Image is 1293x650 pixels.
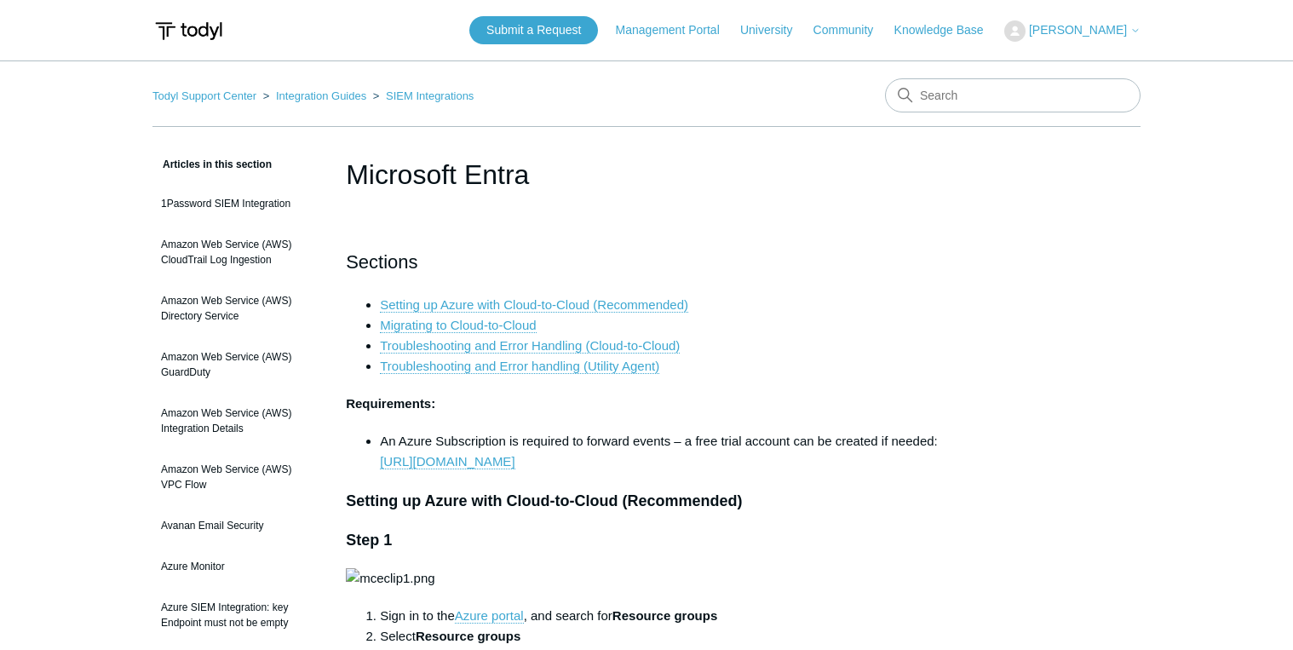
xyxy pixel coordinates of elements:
a: University [740,21,809,39]
a: [URL][DOMAIN_NAME] [380,454,514,469]
a: Azure SIEM Integration: key Endpoint must not be empty [152,591,320,639]
button: [PERSON_NAME] [1004,20,1141,42]
a: Submit a Request [469,16,598,44]
li: Integration Guides [260,89,370,102]
a: SIEM Integrations [386,89,474,102]
h3: Step 1 [346,528,947,553]
h3: Setting up Azure with Cloud-to-Cloud (Recommended) [346,489,947,514]
a: Migrating to Cloud-to-Cloud [380,318,536,333]
a: Troubleshooting and Error handling (Utility Agent) [380,359,659,374]
a: Amazon Web Service (AWS) Integration Details [152,397,320,445]
li: Todyl Support Center [152,89,260,102]
a: Avanan Email Security [152,509,320,542]
li: Select [380,626,947,647]
a: Azure portal [455,608,524,624]
li: An Azure Subscription is required to forward events – a free trial account can be created if needed: [380,431,947,472]
li: SIEM Integrations [370,89,474,102]
a: Management Portal [616,21,737,39]
a: Community [813,21,891,39]
a: Troubleshooting and Error Handling (Cloud-to-Cloud) [380,338,680,354]
a: Amazon Web Service (AWS) CloudTrail Log Ingestion [152,228,320,276]
input: Search [885,78,1141,112]
a: Knowledge Base [894,21,1001,39]
span: [PERSON_NAME] [1029,23,1127,37]
a: 1Password SIEM Integration [152,187,320,220]
a: Azure Monitor [152,550,320,583]
h2: Sections [346,247,947,277]
img: mceclip1.png [346,568,434,589]
strong: Requirements: [346,396,435,411]
a: Todyl Support Center [152,89,256,102]
strong: Resource groups [416,629,520,643]
a: Amazon Web Service (AWS) GuardDuty [152,341,320,388]
li: Sign in to the , and search for [380,606,947,626]
span: Articles in this section [152,158,272,170]
a: Integration Guides [276,89,366,102]
a: Setting up Azure with Cloud-to-Cloud (Recommended) [380,297,688,313]
strong: Resource groups [612,608,717,623]
h1: Microsoft Entra [346,154,947,195]
img: Todyl Support Center Help Center home page [152,15,225,47]
a: Amazon Web Service (AWS) VPC Flow [152,453,320,501]
a: Amazon Web Service (AWS) Directory Service [152,285,320,332]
